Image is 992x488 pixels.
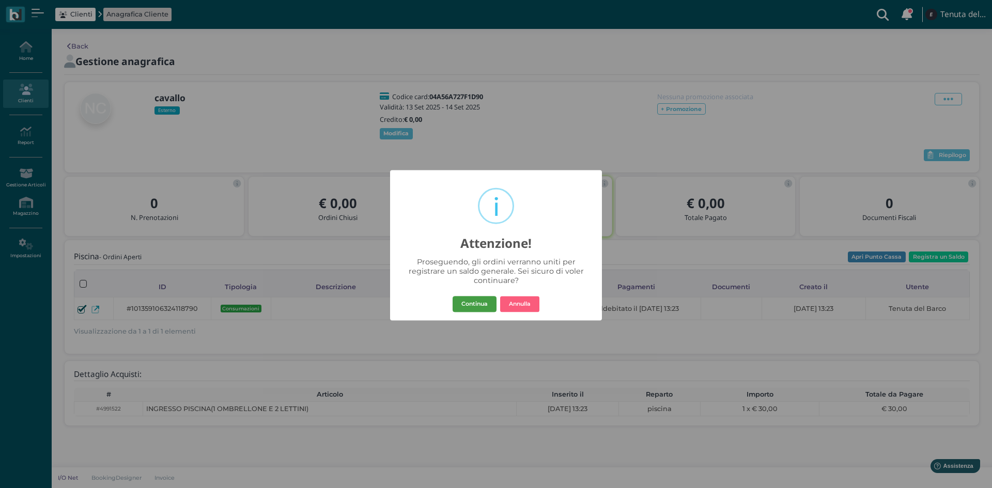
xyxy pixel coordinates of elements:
div: Proseguendo, gli ordini verranno uniti per registrare un saldo generale. Sei sicuro di voler cont... [402,258,590,286]
button: Annulla [500,296,539,312]
div: i [493,191,500,224]
span: Assistenza [30,8,68,16]
h2: Attenzione! [390,227,602,250]
button: Continua [453,296,497,312]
